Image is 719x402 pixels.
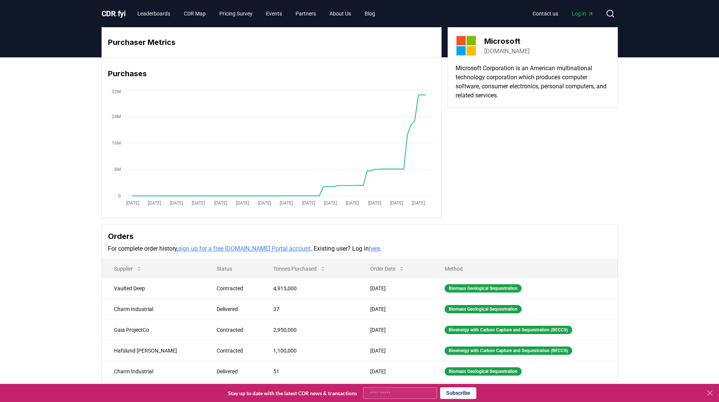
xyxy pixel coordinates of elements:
a: Contact us [527,7,564,20]
td: 51 [261,361,358,382]
div: Biomass Geological Sequestration [445,367,522,376]
div: Delivered [217,305,255,313]
tspan: [DATE] [346,200,359,206]
a: About Us [323,7,357,20]
tspan: [DATE] [192,200,205,206]
img: Microsoft-logo [456,35,477,56]
tspan: [DATE] [412,200,425,206]
a: Partners [289,7,322,20]
tspan: 24M [112,114,121,119]
tspan: [DATE] [368,200,381,206]
h3: Orders [108,231,611,242]
div: Contracted [217,347,255,354]
tspan: [DATE] [390,200,403,206]
span: CDR fyi [102,9,126,18]
span: Log in [572,10,594,17]
tspan: [DATE] [126,200,139,206]
td: [DATE] [358,299,433,319]
p: For complete order history, . Existing user? Log in . [108,244,611,253]
div: Contracted [217,285,255,292]
td: [DATE] [358,319,433,340]
td: Charm Industrial [102,299,205,319]
tspan: [DATE] [323,200,337,206]
a: CDR Map [178,7,212,20]
button: Supplier [108,261,148,276]
a: Events [260,7,288,20]
td: [DATE] [358,361,433,382]
tspan: 0 [118,193,121,199]
h3: Purchases [108,68,435,79]
tspan: [DATE] [214,200,227,206]
td: [DATE] [358,278,433,299]
div: Biomass Geological Sequestration [445,305,522,313]
td: 37 [261,299,358,319]
a: Blog [359,7,381,20]
tspan: [DATE] [236,200,249,206]
a: Log in [566,7,600,20]
tspan: 32M [112,89,121,94]
td: Vaulted Deep [102,278,205,299]
td: Hafslund [PERSON_NAME] [102,340,205,361]
a: Pricing Survey [213,7,259,20]
nav: Main [131,7,381,20]
tspan: [DATE] [280,200,293,206]
tspan: 8M [114,167,121,172]
td: Gaia ProjectCo [102,319,205,340]
td: 2,950,000 [261,319,358,340]
h3: Purchaser Metrics [108,37,435,48]
a: [DOMAIN_NAME] [484,47,530,56]
p: Method [439,265,611,273]
button: Order Date [364,261,411,276]
tspan: [DATE] [170,200,183,206]
h3: Microsoft [484,35,530,47]
nav: Main [527,7,600,20]
tspan: 16M [112,140,121,146]
span: . [115,9,118,18]
a: sign up for a free [DOMAIN_NAME] Portal account [178,245,311,252]
a: CDR.fyi [102,8,126,19]
td: Charm Industrial [102,361,205,382]
div: Biomass Geological Sequestration [445,284,522,293]
td: 1,100,000 [261,340,358,361]
td: 4,915,000 [261,278,358,299]
button: Tonnes Purchased [267,261,332,276]
div: Contracted [217,326,255,334]
p: Status [211,265,255,273]
tspan: [DATE] [258,200,271,206]
tspan: [DATE] [302,200,315,206]
a: here [369,245,380,252]
td: [DATE] [358,340,433,361]
div: Bioenergy with Carbon Capture and Sequestration (BECCS) [445,347,572,355]
div: Delivered [217,368,255,375]
div: Bioenergy with Carbon Capture and Sequestration (BECCS) [445,326,572,334]
a: Leaderboards [131,7,176,20]
p: Microsoft Corporation is an American multinational technology corporation which produces computer... [456,64,610,100]
tspan: [DATE] [148,200,161,206]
